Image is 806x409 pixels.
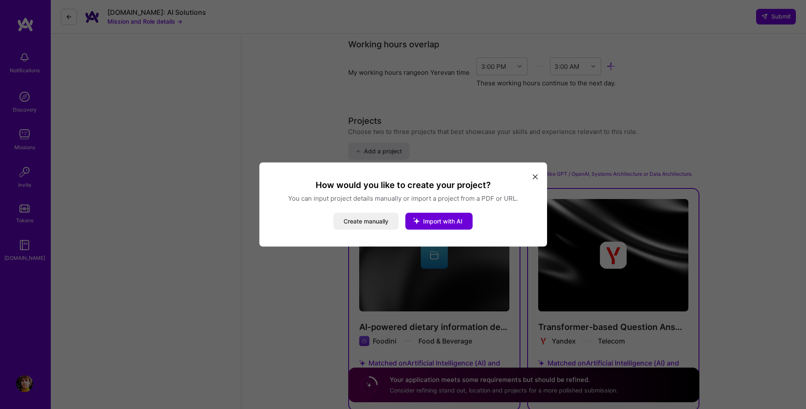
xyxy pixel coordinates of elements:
div: modal [259,163,547,247]
button: Import with AI [405,213,473,230]
i: icon StarsWhite [405,210,427,232]
span: Import with AI [423,218,462,225]
i: icon Close [533,174,538,179]
h3: How would you like to create your project? [270,180,537,191]
button: Create manually [333,213,399,230]
p: You can input project details manually or import a project from a PDF or URL. [270,194,537,203]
